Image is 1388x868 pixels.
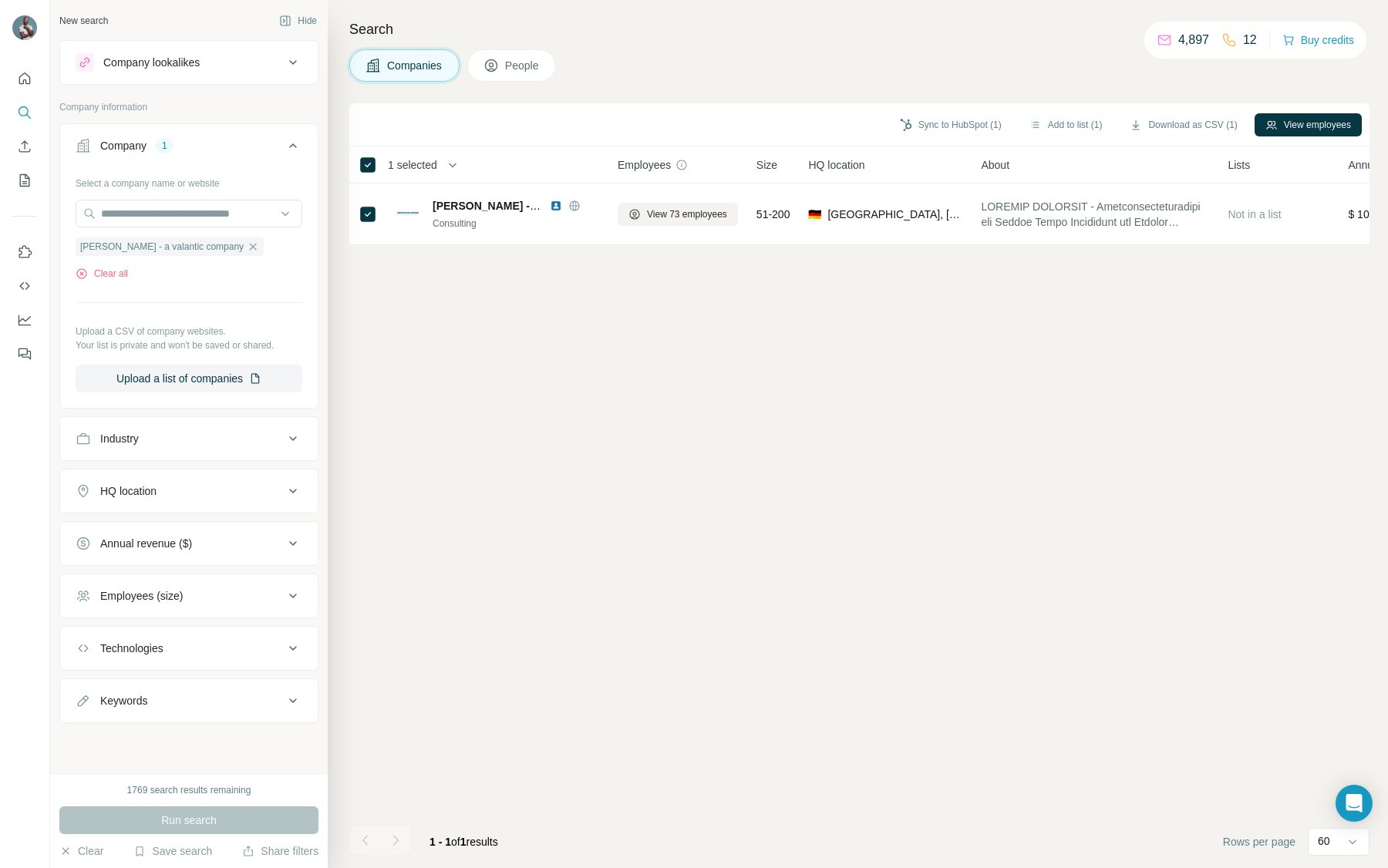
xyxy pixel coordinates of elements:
span: 🇩🇪 [808,207,821,222]
button: Search [12,99,37,126]
p: 12 [1243,31,1257,49]
span: Employees [618,157,671,173]
button: Save search [133,843,212,859]
span: People [505,58,541,73]
div: Technologies [100,641,163,656]
span: 1 [460,836,467,848]
p: 60 [1318,833,1330,849]
span: View 73 employees [647,207,727,221]
p: 4,897 [1178,31,1209,49]
span: [PERSON_NAME] - a valantic company [433,200,632,212]
span: About [981,157,1009,173]
button: View 73 employees [618,203,738,226]
button: Company1 [60,127,318,170]
span: Size [756,157,777,173]
span: 1 selected [388,157,437,173]
button: Sync to HubSpot (1) [889,113,1012,136]
div: 1769 search results remaining [127,783,251,797]
button: Download as CSV (1) [1119,113,1248,136]
div: Industry [100,431,139,446]
span: 51-200 [756,207,790,222]
button: Hide [268,9,328,32]
div: Employees (size) [100,588,183,604]
div: Consulting [433,217,599,230]
div: Annual revenue ($) [100,536,192,551]
button: Employees (size) [60,577,318,614]
button: Upload a list of companies [76,365,302,392]
button: My lists [12,167,37,194]
img: Avatar [12,15,37,40]
span: [PERSON_NAME] - a valantic company [80,240,244,254]
button: Keywords [60,682,318,719]
div: 1 [156,139,173,153]
button: HQ location [60,473,318,510]
span: 1 - 1 [430,836,451,848]
span: results [430,836,498,848]
button: Share filters [242,843,318,859]
div: Select a company name or website [76,170,302,190]
button: Industry [60,420,318,457]
button: Clear [59,843,103,859]
button: Use Surfe on LinkedIn [12,238,37,266]
span: Lists [1228,157,1250,173]
button: Use Surfe API [12,272,37,300]
div: New search [59,14,108,28]
span: of [451,836,460,848]
span: HQ location [808,157,864,173]
div: Company lookalikes [103,55,200,70]
p: Company information [59,100,318,114]
div: Open Intercom Messenger [1336,785,1373,822]
button: Clear all [76,267,128,281]
span: Rows per page [1223,834,1295,849]
div: Keywords [100,693,147,708]
img: Logo of Höveler Holzmann - a valantic company [396,202,420,227]
div: Company [100,138,147,153]
span: Not in a list [1228,208,1281,220]
span: Companies [387,58,443,73]
p: Upload a CSV of company websites. [76,325,302,338]
button: Dashboard [12,306,37,334]
button: Quick start [12,65,37,93]
button: Technologies [60,630,318,667]
button: View employees [1255,113,1362,136]
h4: Search [349,19,1369,40]
button: Feedback [12,340,37,368]
button: Add to list (1) [1019,113,1113,136]
p: Your list is private and won't be saved or shared. [76,338,302,352]
span: [GEOGRAPHIC_DATA], [GEOGRAPHIC_DATA]|[GEOGRAPHIC_DATA]|[GEOGRAPHIC_DATA] [827,207,962,222]
button: Enrich CSV [12,133,37,160]
img: LinkedIn logo [550,200,562,212]
button: Company lookalikes [60,44,318,81]
button: Buy credits [1282,29,1354,51]
button: Annual revenue ($) [60,525,318,562]
span: LOREMIP DOLORSIT - Ametconsecteturadipi eli Seddoe Tempo Incididunt utl Etdolor MAGNAAL ENIMADMI ... [981,199,1209,230]
div: HQ location [100,483,157,499]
